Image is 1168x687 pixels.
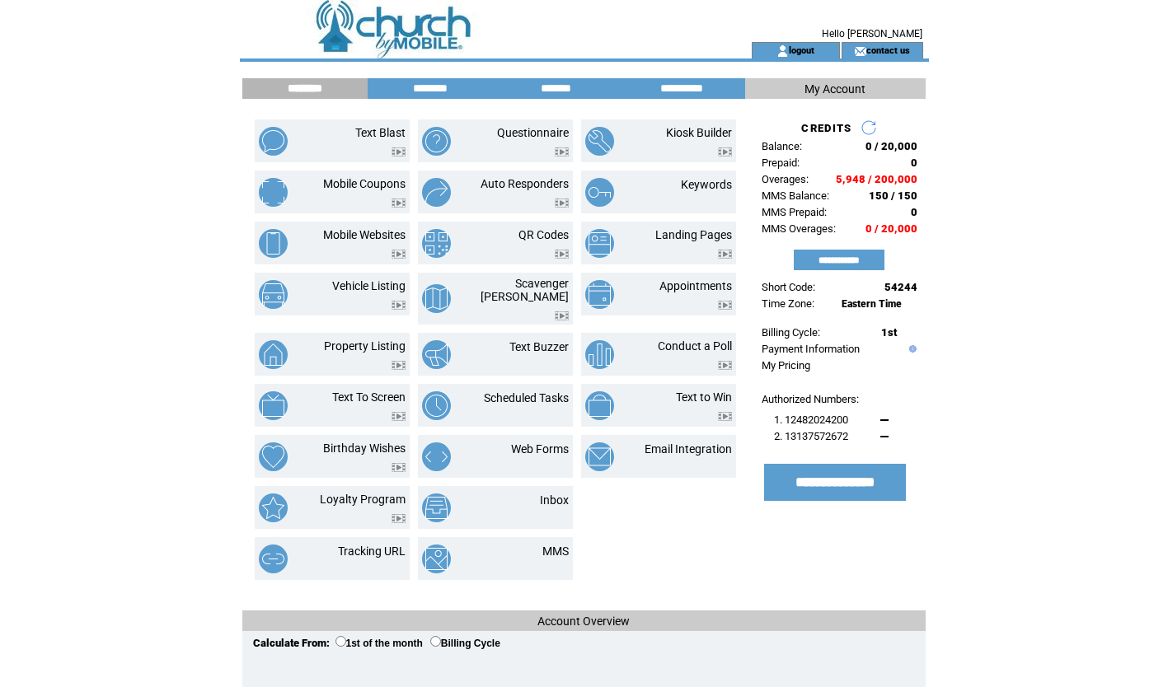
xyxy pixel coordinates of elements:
img: scheduled-tasks.png [422,391,451,420]
a: Kiosk Builder [666,126,732,139]
input: Billing Cycle [430,636,441,647]
img: video.png [718,361,732,370]
a: Landing Pages [655,228,732,241]
img: email-integration.png [585,442,614,471]
img: contact_us_icon.gif [854,44,866,58]
img: video.png [392,147,406,157]
span: Authorized Numbers: [762,393,859,405]
img: text-to-win.png [585,391,614,420]
img: qr-codes.png [422,229,451,258]
a: Text To Screen [332,390,406,404]
a: Text Blast [355,126,406,139]
span: Eastern Time [842,298,902,310]
img: video.png [392,514,406,523]
img: account_icon.gif [776,44,789,58]
img: video.png [718,301,732,310]
img: loyalty-program.png [259,493,288,522]
img: video.png [392,412,406,421]
img: video.png [392,301,406,310]
a: Inbox [540,493,569,507]
label: Billing Cycle [430,638,500,649]
span: 54244 [884,281,917,293]
img: video.png [392,463,406,472]
span: 0 [911,206,917,218]
img: text-to-screen.png [259,391,288,420]
img: kiosk-builder.png [585,127,614,156]
img: inbox.png [422,493,451,522]
img: mobile-websites.png [259,229,288,258]
span: 2. 13137572672 [774,430,848,442]
img: video.png [555,250,569,259]
a: Appointments [659,279,732,292]
a: Questionnaire [497,126,569,139]
a: Scheduled Tasks [484,391,569,404]
img: video.png [718,412,732,421]
img: video.png [555,199,569,208]
span: 150 / 150 [869,189,917,202]
a: Vehicle Listing [332,279,406,292]
img: birthday-wishes.png [259,442,288,471]
img: questionnaire.png [422,127,451,156]
img: video.png [555,311,569,320]
span: 0 / 20,000 [865,222,917,235]
a: Text to Win [676,390,732,404]
img: video.png [392,250,406,259]
span: Balance: [762,140,802,152]
a: Conduct a Poll [658,339,732,353]
a: Email Integration [645,442,732,456]
a: QR Codes [518,228,569,241]
img: video.png [718,147,732,157]
span: Overages: [762,173,809,185]
span: 1. 12482024200 [774,414,848,426]
a: Mobile Coupons [323,177,406,190]
span: 0 / 20,000 [865,140,917,152]
span: Calculate From: [253,637,330,649]
span: Billing Cycle: [762,326,820,339]
img: auto-responders.png [422,178,451,207]
img: tracking-url.png [259,544,288,573]
a: contact us [866,44,910,55]
span: MMS Balance: [762,189,829,202]
span: My Account [804,82,865,96]
span: Time Zone: [762,297,814,310]
a: Tracking URL [338,544,406,558]
span: 1st [881,326,897,339]
img: text-buzzer.png [422,340,451,369]
span: 0 [911,157,917,169]
a: Birthday Wishes [323,442,406,455]
img: video.png [392,361,406,370]
img: appointments.png [585,280,614,309]
a: My Pricing [762,359,810,372]
img: mms.png [422,544,451,573]
a: Text Buzzer [509,340,569,353]
span: Prepaid: [762,157,800,169]
img: property-listing.png [259,340,288,369]
img: help.gif [905,345,917,353]
img: text-blast.png [259,127,288,156]
a: logout [789,44,814,55]
img: scavenger-hunt.png [422,284,451,313]
img: video.png [555,147,569,157]
span: Short Code: [762,281,815,293]
img: keywords.png [585,178,614,207]
img: conduct-a-poll.png [585,340,614,369]
img: landing-pages.png [585,229,614,258]
img: web-forms.png [422,442,451,471]
span: CREDITS [801,122,851,134]
label: 1st of the month [335,638,423,649]
span: Hello [PERSON_NAME] [822,28,922,40]
img: video.png [392,199,406,208]
a: Loyalty Program [320,493,406,506]
a: Keywords [681,178,732,191]
a: Web Forms [511,442,569,456]
a: Property Listing [324,339,406,353]
a: Auto Responders [481,177,569,190]
span: Account Overview [537,615,630,628]
a: Scavenger [PERSON_NAME] [481,277,569,303]
img: vehicle-listing.png [259,280,288,309]
span: MMS Prepaid: [762,206,827,218]
a: Mobile Websites [323,228,406,241]
a: MMS [542,544,569,558]
img: video.png [718,250,732,259]
span: 5,948 / 200,000 [836,173,917,185]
